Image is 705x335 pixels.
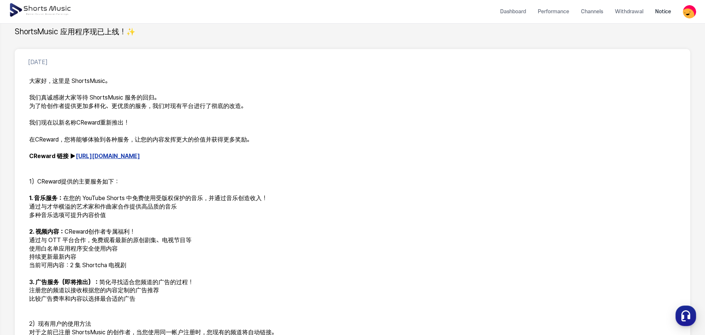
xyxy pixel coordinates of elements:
font: 1）CReward提供的主要服务如下： [29,178,120,185]
font: 通过与 OTT 平台合作，免费观看最新的原创剧集、电视节目等 [29,237,192,244]
font: 比较广告费率和内容以选择最合适的广告 [29,295,135,302]
font: [DATE] [28,59,48,66]
a: [URL][DOMAIN_NAME] [76,153,140,160]
font: 大家好，这里是 ShortsMusic。 [29,77,111,84]
span: Messages [61,245,83,251]
a: Performance [532,2,575,21]
font: 多种音乐选项可提升内容价值 [29,212,106,219]
font: 在您的 YouTube Shorts 中免费使用受版权保护的音乐，并通过音乐创造收入！ [63,195,267,202]
font: 通过与才华横溢的艺术家和作曲家合作提供高品质的音乐 [29,203,177,210]
a: Dashboard [494,2,532,21]
font: 当前可用内容：2 集 Shortcha 电视剧 [29,262,126,269]
font: CReward 链接 ▶ [29,153,76,160]
font: 2. 视频内容： [29,228,65,235]
a: Messages [49,234,95,252]
font: 2）现有用户的使用方法 [29,320,91,327]
font: 3. 广告服务（即将推出）： [29,279,99,286]
font: CReward创作者专属福利！ [65,228,135,235]
font: ShortsMusic 应用程序现已上线！✨ [15,28,135,36]
font: 重新推出！ [100,119,129,126]
a: Notice [649,2,677,21]
a: Settings [95,234,142,252]
font: 持续更新最新内容 [29,253,76,260]
font: 我们现在以新名称 [29,119,76,126]
a: Withdrawal [609,2,649,21]
font: 简化寻找适合您频道的广告的过程！ [99,279,193,286]
font: 在CReward，您将能够体验到各种服务，让您的内容发挥更大的价值并获得更多奖励。 [29,136,252,143]
font: 1. 音乐服务： [29,195,63,202]
img: 사용자 미지 [683,5,696,18]
font: 使用白名单应用程序安全使用内容 [29,245,118,252]
font: 为了给创作者提供更加多样化、更优质的服务，我们对现有平台进行了彻底的改造。 [29,102,247,109]
font: 注册您的频道以接收根据您的内容定制的广告推荐 [29,287,159,294]
font: 我们真诚感谢大家等待 ShortsMusic 服务的回归。 [29,94,160,101]
span: Settings [109,245,127,251]
a: Home [2,234,49,252]
font: CReward [76,119,100,126]
a: Channels [575,2,609,21]
span: Home [19,245,32,251]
